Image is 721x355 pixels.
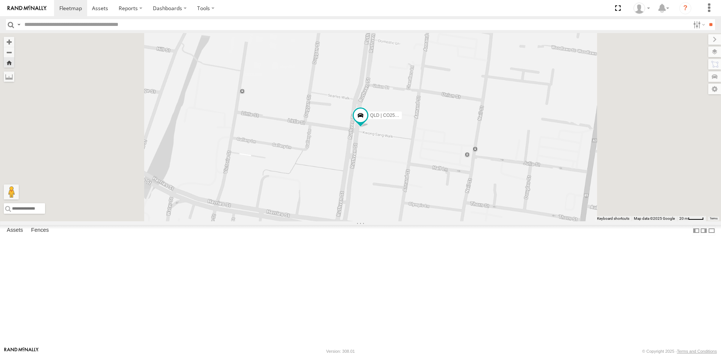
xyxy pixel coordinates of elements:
[708,225,715,236] label: Hide Summary Table
[27,225,53,236] label: Fences
[4,37,14,47] button: Zoom in
[700,225,707,236] label: Dock Summary Table to the Right
[634,216,675,221] span: Map data ©2025 Google
[631,3,653,14] div: Arliah Norris
[642,349,717,353] div: © Copyright 2025 -
[692,225,700,236] label: Dock Summary Table to the Left
[4,71,14,82] label: Measure
[326,349,355,353] div: Version: 308.01
[677,216,706,221] button: Map Scale: 20 m per 38 pixels
[710,217,718,220] a: Terms (opens in new tab)
[597,216,629,221] button: Keyboard shortcuts
[708,84,721,94] label: Map Settings
[370,113,440,118] span: QLD | CO25TI | [PERSON_NAME]
[4,47,14,57] button: Zoom out
[4,184,19,199] button: Drag Pegman onto the map to open Street View
[4,57,14,68] button: Zoom Home
[4,347,39,355] a: Visit our Website
[679,216,688,221] span: 20 m
[679,2,691,14] i: ?
[16,19,22,30] label: Search Query
[690,19,706,30] label: Search Filter Options
[8,6,47,11] img: rand-logo.svg
[3,225,27,236] label: Assets
[677,349,717,353] a: Terms and Conditions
